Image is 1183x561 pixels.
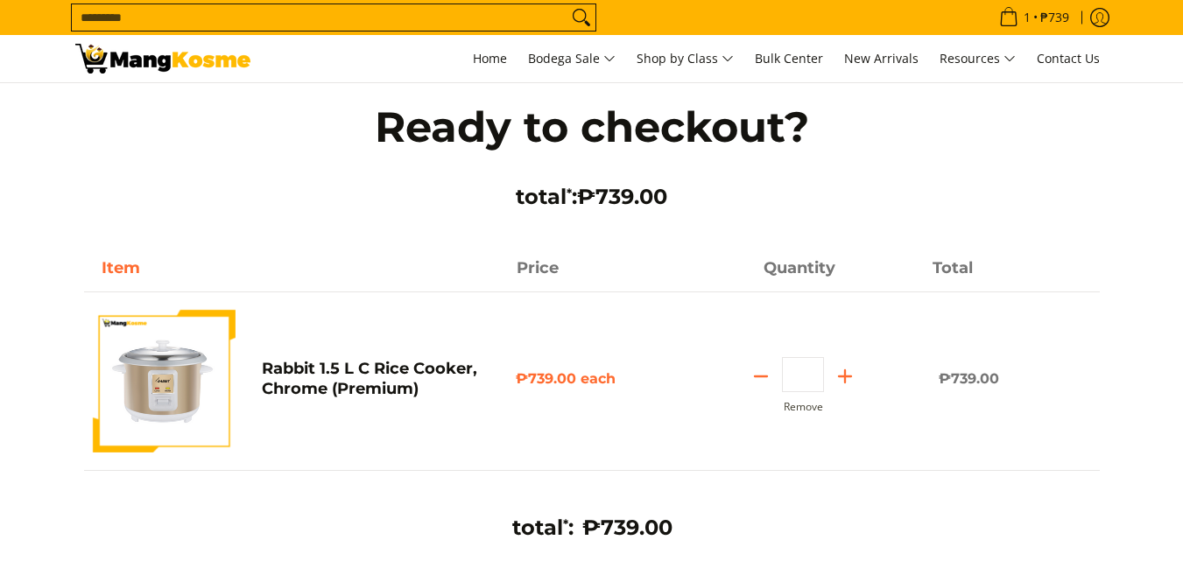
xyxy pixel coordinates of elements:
button: Subtract [740,362,782,390]
span: ₱739 [1038,11,1072,24]
span: ₱739.00 [582,515,672,540]
button: Remove [784,401,823,413]
a: Shop by Class [628,35,743,82]
span: Shop by Class [637,48,734,70]
span: • [994,8,1074,27]
span: Resources [940,48,1016,70]
h3: total : [512,515,574,541]
span: 1 [1021,11,1033,24]
a: Resources [931,35,1025,82]
img: Your Shopping Cart | Mang Kosme [75,44,250,74]
span: Home [473,50,507,67]
a: Bulk Center [746,35,832,82]
span: Bodega Sale [528,48,616,70]
button: Add [824,362,866,390]
a: New Arrivals [835,35,927,82]
span: ₱739.00 each [516,370,616,387]
nav: Main Menu [268,35,1109,82]
a: Rabbit 1.5 L C Rice Cooker, Chrome (Premium) [262,359,477,398]
button: Search [567,4,595,31]
a: Home [464,35,516,82]
a: Contact Us [1028,35,1109,82]
a: Bodega Sale [519,35,624,82]
span: Bulk Center [755,50,823,67]
h1: Ready to checkout? [338,101,846,153]
h3: total : [338,184,846,210]
span: Contact Us [1037,50,1100,67]
span: ₱739.00 [939,370,999,387]
img: https://mangkosme.com/products/rabbit-1-5-l-c-rice-cooker-chrome-class-a [93,310,236,452]
span: New Arrivals [844,50,919,67]
span: ₱739.00 [577,184,667,209]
